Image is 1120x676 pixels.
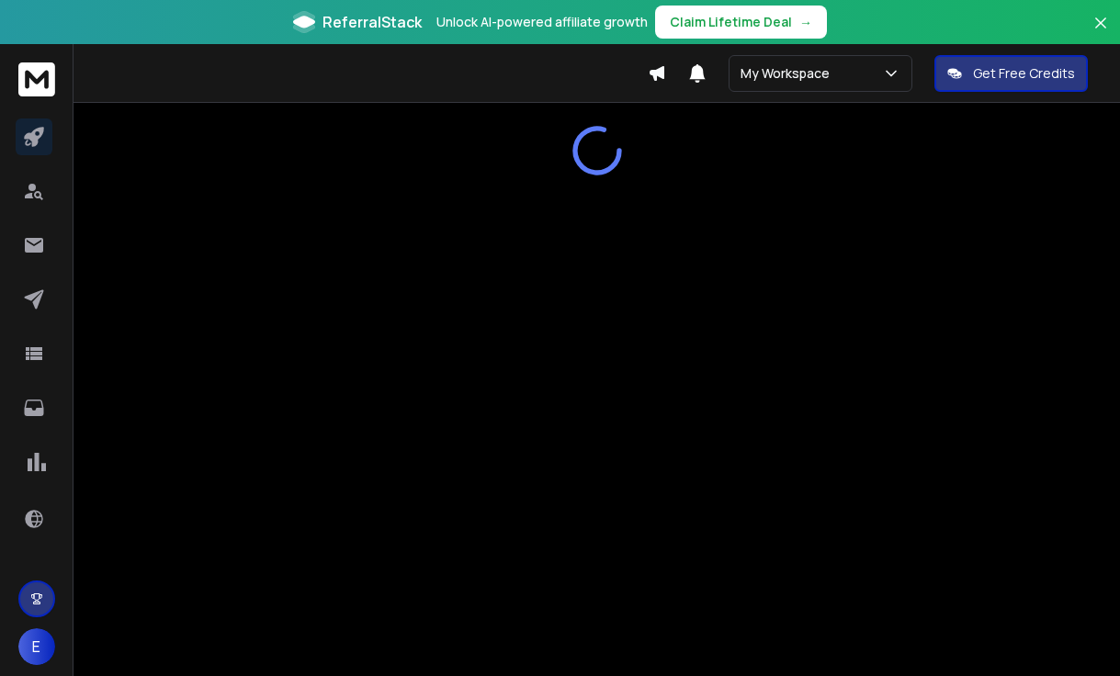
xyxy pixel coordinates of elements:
button: Close banner [1089,11,1113,55]
button: E [18,628,55,665]
p: Unlock AI-powered affiliate growth [436,13,648,31]
span: ReferralStack [322,11,422,33]
p: Get Free Credits [973,64,1075,83]
button: Get Free Credits [934,55,1088,92]
span: → [799,13,812,31]
p: My Workspace [741,64,837,83]
button: Claim Lifetime Deal→ [655,6,827,39]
